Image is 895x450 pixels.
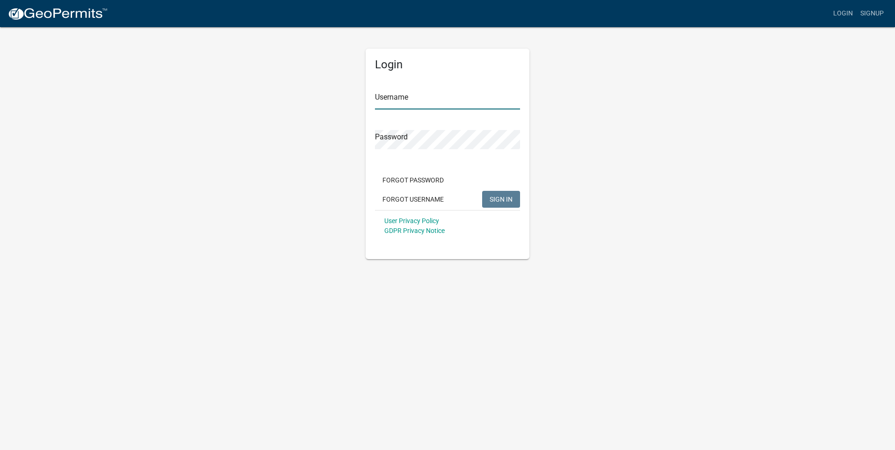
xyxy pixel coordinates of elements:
a: GDPR Privacy Notice [384,227,445,234]
button: Forgot Username [375,191,451,208]
h5: Login [375,58,520,72]
span: SIGN IN [490,195,513,203]
a: User Privacy Policy [384,217,439,225]
button: SIGN IN [482,191,520,208]
a: Signup [857,5,888,22]
button: Forgot Password [375,172,451,189]
a: Login [829,5,857,22]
